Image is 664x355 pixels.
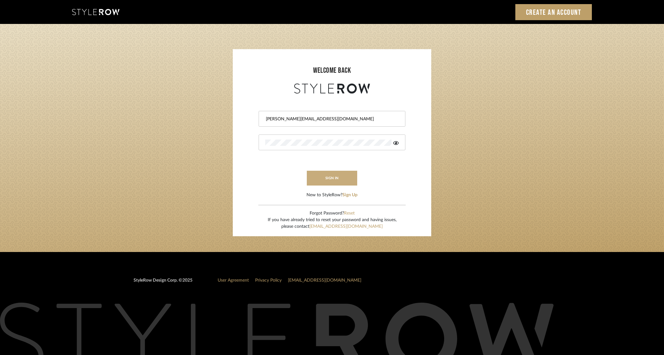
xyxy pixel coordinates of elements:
[239,65,425,76] div: welcome back
[265,116,397,122] input: Email Address
[268,210,397,217] div: Forgot Password?
[515,4,592,20] a: Create an Account
[255,278,282,283] a: Privacy Policy
[307,171,357,186] button: sign in
[288,278,361,283] a: [EMAIL_ADDRESS][DOMAIN_NAME]
[218,278,249,283] a: User Agreement
[268,217,397,230] div: If you have already tried to reset your password and having issues, please contact
[344,210,355,217] button: Reset
[134,277,192,289] div: StyleRow Design Corp. ©2025
[306,192,358,198] div: New to StyleRow?
[309,224,383,229] a: [EMAIL_ADDRESS][DOMAIN_NAME]
[342,192,358,198] button: Sign Up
